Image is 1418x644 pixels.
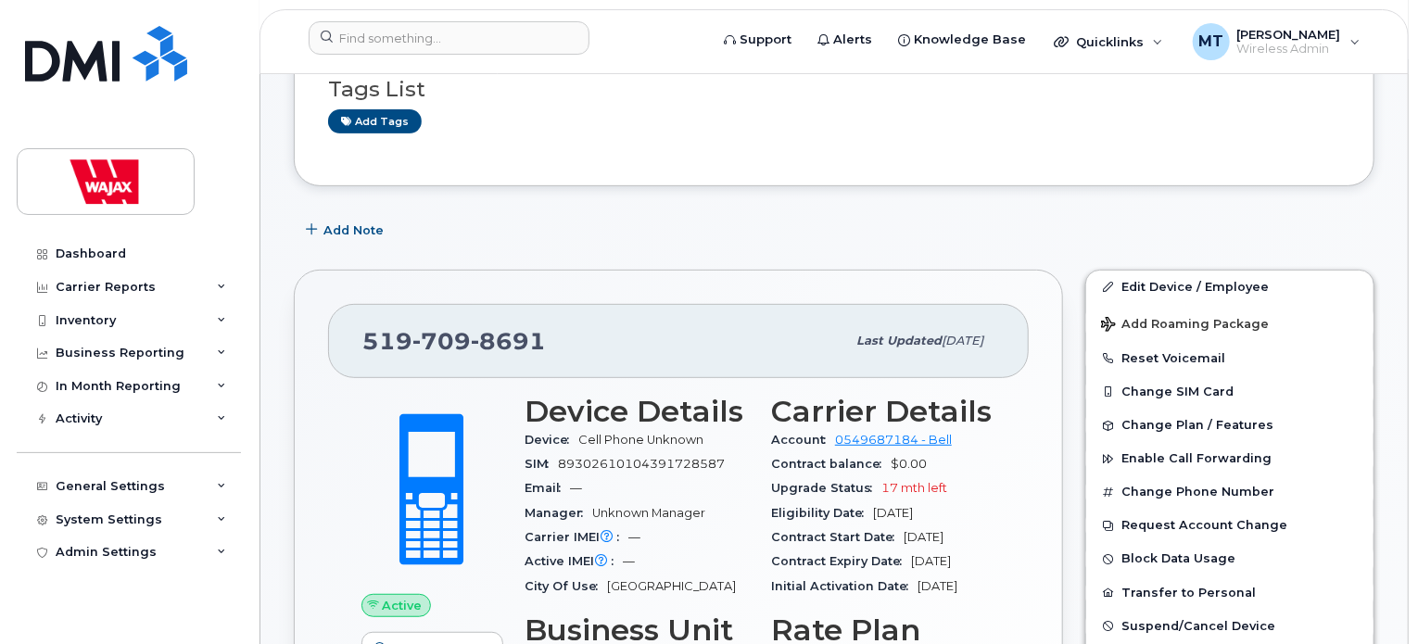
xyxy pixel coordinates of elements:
[833,31,872,49] span: Alerts
[873,506,913,520] span: [DATE]
[1086,576,1374,610] button: Transfer to Personal
[323,221,384,239] span: Add Note
[1086,509,1374,542] button: Request Account Change
[771,554,911,568] span: Contract Expiry Date
[835,433,952,447] a: 0549687184 - Bell
[891,457,927,471] span: $0.00
[1086,271,1374,304] a: Edit Device / Employee
[525,506,592,520] span: Manager
[740,31,791,49] span: Support
[1237,42,1341,57] span: Wireless Admin
[578,433,703,447] span: Cell Phone Unknown
[383,597,423,614] span: Active
[1086,409,1374,442] button: Change Plan / Features
[362,327,546,355] span: 519
[918,579,957,593] span: [DATE]
[904,530,943,544] span: [DATE]
[471,327,546,355] span: 8691
[1198,31,1223,53] span: MT
[525,579,607,593] span: City Of Use
[1041,23,1176,60] div: Quicklinks
[628,530,640,544] span: —
[771,457,891,471] span: Contract balance
[525,395,749,428] h3: Device Details
[856,334,942,347] span: Last updated
[1121,619,1275,633] span: Suspend/Cancel Device
[1086,542,1374,575] button: Block Data Usage
[525,433,578,447] span: Device
[1086,442,1374,475] button: Enable Call Forwarding
[914,31,1026,49] span: Knowledge Base
[525,481,570,495] span: Email
[294,214,399,247] button: Add Note
[328,78,1340,101] h3: Tags List
[942,334,983,347] span: [DATE]
[1086,375,1374,409] button: Change SIM Card
[1086,475,1374,509] button: Change Phone Number
[525,554,623,568] span: Active IMEI
[1180,23,1374,60] div: Michael Tran
[1086,304,1374,342] button: Add Roaming Package
[525,530,628,544] span: Carrier IMEI
[771,481,881,495] span: Upgrade Status
[592,506,705,520] span: Unknown Manager
[1076,34,1144,49] span: Quicklinks
[771,530,904,544] span: Contract Start Date
[881,481,947,495] span: 17 mth left
[804,21,885,58] a: Alerts
[885,21,1039,58] a: Knowledge Base
[1086,342,1374,375] button: Reset Voicemail
[771,506,873,520] span: Eligibility Date
[711,21,804,58] a: Support
[525,457,558,471] span: SIM
[1101,317,1269,335] span: Add Roaming Package
[570,481,582,495] span: —
[911,554,951,568] span: [DATE]
[771,395,995,428] h3: Carrier Details
[1086,610,1374,643] button: Suspend/Cancel Device
[771,433,835,447] span: Account
[328,109,422,133] a: Add tags
[607,579,736,593] span: [GEOGRAPHIC_DATA]
[623,554,635,568] span: —
[1237,27,1341,42] span: [PERSON_NAME]
[1121,419,1273,433] span: Change Plan / Features
[309,21,589,55] input: Find something...
[412,327,471,355] span: 709
[1121,452,1272,466] span: Enable Call Forwarding
[771,579,918,593] span: Initial Activation Date
[558,457,725,471] span: 89302610104391728587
